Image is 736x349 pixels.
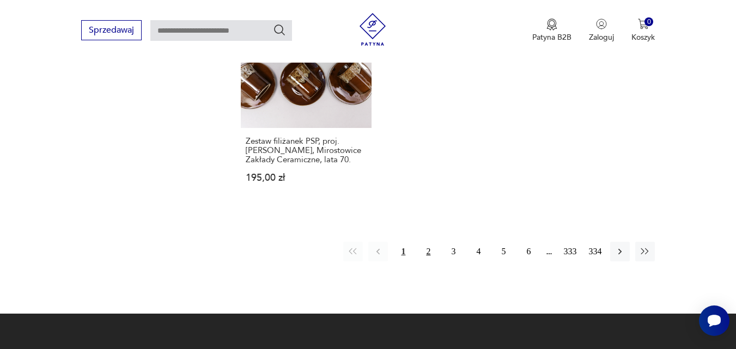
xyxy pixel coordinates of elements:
[418,242,438,261] button: 2
[631,19,655,42] button: 0Koszyk
[246,137,367,164] h3: Zestaw filiżanek PSP, proj. [PERSON_NAME], Mirostowice Zakłady Ceramiczne, lata 70.
[631,32,655,42] p: Koszyk
[494,242,513,261] button: 5
[546,19,557,30] img: Ikona medalu
[638,19,649,29] img: Ikona koszyka
[589,19,614,42] button: Zaloguj
[532,19,571,42] a: Ikona medaluPatyna B2B
[356,13,389,46] img: Patyna - sklep z meblami i dekoracjami vintage
[246,173,367,182] p: 195,00 zł
[560,242,580,261] button: 333
[585,242,605,261] button: 334
[443,242,463,261] button: 3
[81,20,142,40] button: Sprzedawaj
[532,32,571,42] p: Patyna B2B
[519,242,538,261] button: 6
[532,19,571,42] button: Patyna B2B
[596,19,607,29] img: Ikonka użytkownika
[644,17,654,27] div: 0
[273,23,286,36] button: Szukaj
[393,242,413,261] button: 1
[589,32,614,42] p: Zaloguj
[699,305,729,336] iframe: Smartsupp widget button
[469,242,488,261] button: 4
[81,27,142,35] a: Sprzedawaj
